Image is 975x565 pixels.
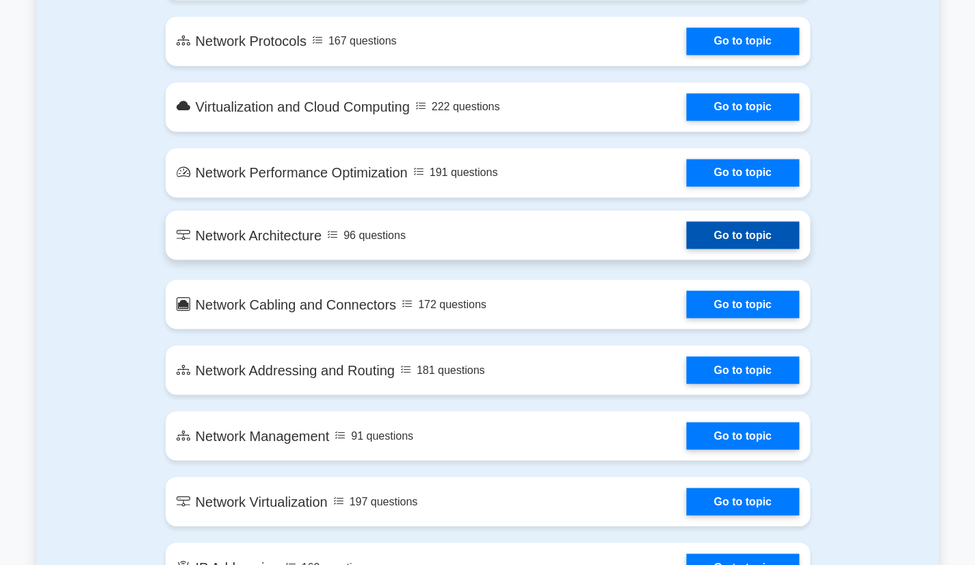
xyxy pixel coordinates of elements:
a: Go to topic [686,221,798,249]
a: Go to topic [686,93,798,121]
a: Go to topic [686,356,798,384]
a: Go to topic [686,290,798,318]
a: Go to topic [686,159,798,186]
a: Go to topic [686,27,798,55]
a: Go to topic [686,488,798,515]
a: Go to topic [686,422,798,449]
